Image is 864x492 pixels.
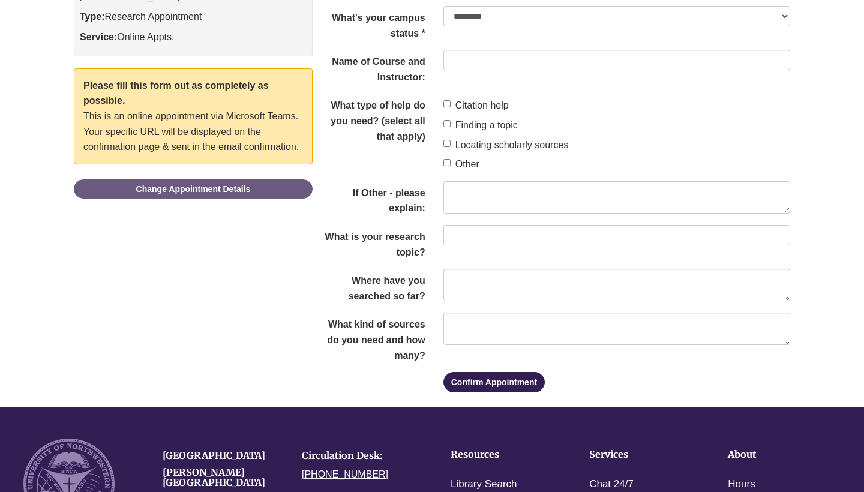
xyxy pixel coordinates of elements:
[313,94,434,144] legend: What type of help do you need? (select all that apply)
[302,451,423,461] h4: Circulation Desk:
[443,157,479,172] label: Other
[443,140,451,147] input: Locating scholarly sources
[443,137,569,153] label: Locating scholarly sources
[313,50,434,85] label: Name of Course and Instructor:
[83,80,269,106] b: Please fill this form out as completely as possible.
[74,68,313,164] div: This is an online appointment via Microsoft Teams. Your specific URL will be displayed on the con...
[80,10,307,24] p: Research Appointment
[589,449,691,460] h4: Services
[313,313,434,363] label: What kind of sources do you need and how many?
[313,181,434,216] label: If Other - please explain:
[302,469,388,479] a: [PHONE_NUMBER]
[443,159,451,166] input: Other
[313,225,434,260] label: What is your research topic?
[163,449,265,461] a: [GEOGRAPHIC_DATA]
[74,179,313,199] a: Change Appointment Details
[80,11,104,22] strong: Type:
[728,449,829,460] h4: About
[80,30,307,44] p: Online Appts.
[80,32,117,42] strong: Service:
[313,269,434,304] label: Where have you searched so far?
[451,449,552,460] h4: Resources
[443,100,451,107] input: Citation help
[313,6,434,41] label: What's your campus status *
[443,118,518,133] label: Finding a topic
[443,372,545,392] button: Confirm Appointment
[443,120,451,127] input: Finding a topic
[163,467,284,488] h4: [PERSON_NAME][GEOGRAPHIC_DATA]
[443,98,509,113] label: Citation help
